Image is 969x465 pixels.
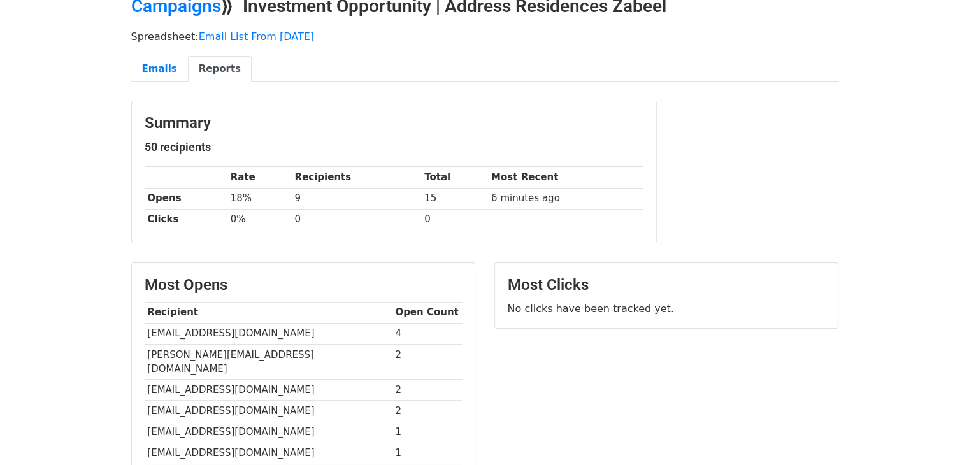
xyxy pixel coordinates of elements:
th: Open Count [392,302,462,323]
th: Rate [227,167,292,188]
td: 6 minutes ago [488,188,643,209]
p: Spreadsheet: [131,30,838,43]
td: [EMAIL_ADDRESS][DOMAIN_NAME] [145,422,392,443]
a: Reports [188,56,252,82]
td: 0% [227,209,292,230]
td: [PERSON_NAME][EMAIL_ADDRESS][DOMAIN_NAME] [145,344,392,380]
td: [EMAIL_ADDRESS][DOMAIN_NAME] [145,443,392,464]
td: [EMAIL_ADDRESS][DOMAIN_NAME] [145,323,392,344]
td: 1 [392,422,462,443]
h3: Most Opens [145,276,462,294]
th: Recipient [145,302,392,323]
td: 15 [421,188,488,209]
p: No clicks have been tracked yet. [508,302,825,315]
td: 2 [392,380,462,401]
td: 4 [392,323,462,344]
td: [EMAIL_ADDRESS][DOMAIN_NAME] [145,380,392,401]
td: 1 [392,443,462,464]
th: Total [421,167,488,188]
th: Opens [145,188,227,209]
h3: Most Clicks [508,276,825,294]
th: Most Recent [488,167,643,188]
h5: 50 recipients [145,140,643,154]
a: Email List From [DATE] [199,31,314,43]
th: Clicks [145,209,227,230]
td: 18% [227,188,292,209]
th: Recipients [292,167,422,188]
h3: Summary [145,114,643,132]
td: 2 [392,344,462,380]
td: 9 [292,188,422,209]
td: 2 [392,401,462,422]
iframe: Chat Widget [905,404,969,465]
td: 0 [292,209,422,230]
td: 0 [421,209,488,230]
a: Emails [131,56,188,82]
td: [EMAIL_ADDRESS][DOMAIN_NAME] [145,401,392,422]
